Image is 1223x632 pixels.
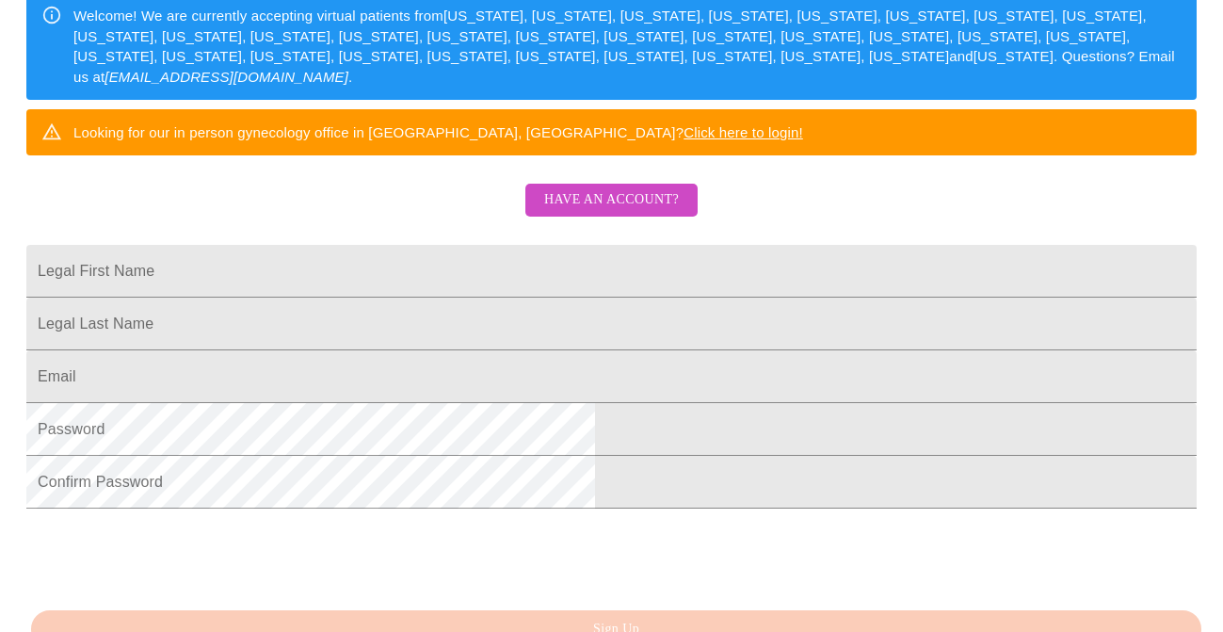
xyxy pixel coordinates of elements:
[684,124,803,140] a: Click here to login!
[525,184,698,217] button: Have an account?
[521,204,702,220] a: Have an account?
[544,188,679,212] span: Have an account?
[105,69,348,85] em: [EMAIL_ADDRESS][DOMAIN_NAME]
[26,518,313,591] iframe: reCAPTCHA
[73,115,803,150] div: Looking for our in person gynecology office in [GEOGRAPHIC_DATA], [GEOGRAPHIC_DATA]?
